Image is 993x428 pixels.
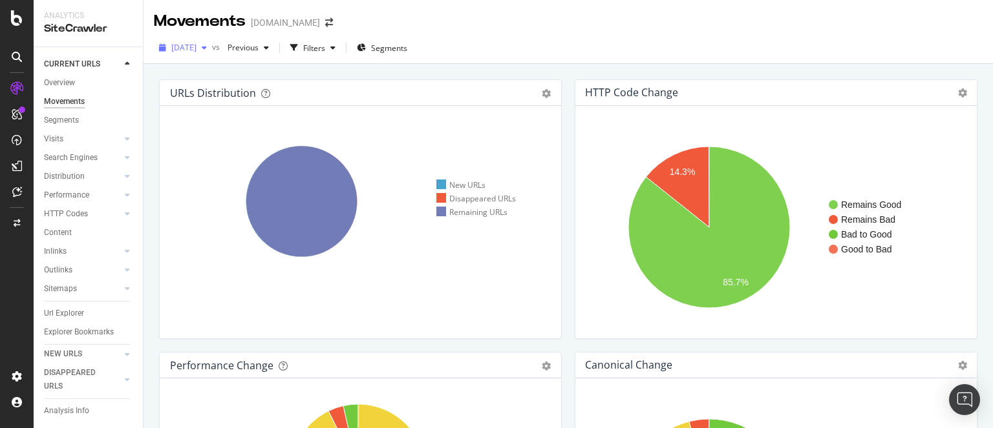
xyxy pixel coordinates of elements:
a: NEW URLS [44,347,121,361]
a: Content [44,226,134,239]
a: Distribution [44,170,121,183]
a: Url Explorer [44,307,134,320]
div: Performance [44,189,89,202]
div: Movements [154,10,246,32]
button: Segments [352,37,412,58]
a: Analysis Info [44,404,134,418]
text: Remains Bad [841,214,895,225]
button: Previous [222,37,274,58]
div: Filters [303,43,325,54]
div: arrow-right-arrow-left [325,18,333,27]
div: Movements [44,95,85,108]
h4: HTTP Code Change [585,84,678,101]
div: Remaining URLs [436,207,507,218]
text: Bad to Good [841,229,892,239]
svg: A chart. [586,127,962,328]
span: Segments [371,43,407,54]
div: DISAPPEARED URLS [44,366,109,393]
div: Analytics [44,10,133,21]
text: Remains Good [841,199,901,210]
div: CURRENT URLS [44,57,100,71]
span: vs [212,41,222,52]
text: Good to Bad [841,244,892,254]
div: URLs Distribution [170,87,256,99]
div: Visits [44,132,63,146]
div: New URLs [436,179,486,190]
div: Open Intercom Messenger [949,384,980,415]
div: Sitemaps [44,282,77,296]
a: CURRENT URLS [44,57,121,71]
div: Explorer Bookmarks [44,325,114,339]
div: Analysis Info [44,404,89,418]
div: Performance Change [170,359,273,372]
a: Performance [44,189,121,202]
a: Explorer Bookmarks [44,325,134,339]
button: Filters [285,37,341,58]
button: [DATE] [154,37,212,58]
a: Segments [44,114,134,127]
div: Distribution [44,170,85,183]
div: Url Explorer [44,307,84,320]
a: HTTP Codes [44,207,121,221]
div: Segments [44,114,79,127]
i: Options [958,361,967,370]
a: Movements [44,95,134,108]
a: Inlinks [44,245,121,258]
a: Outlinks [44,263,121,277]
div: Content [44,226,72,239]
a: DISAPPEARED URLS [44,366,121,393]
div: HTTP Codes [44,207,88,221]
i: Options [958,88,967,97]
div: Disappeared URLs [436,193,516,204]
div: Outlinks [44,263,72,277]
div: Search Engines [44,151,98,165]
div: Overview [44,76,75,90]
text: 14.3% [670,167,696,178]
a: Overview [44,76,134,90]
div: Inlinks [44,245,67,258]
a: Visits [44,132,121,146]
h4: Canonical Change [585,356,672,374]
span: Previous [222,42,259,53]
div: NEW URLS [44,347,82,361]
a: Search Engines [44,151,121,165]
span: 2025 Sep. 15th [171,42,197,53]
div: SiteCrawler [44,21,133,36]
div: gear [542,89,551,98]
div: [DOMAIN_NAME] [251,16,320,29]
div: gear [542,362,551,371]
text: 85.7% [723,278,749,288]
a: Sitemaps [44,282,121,296]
